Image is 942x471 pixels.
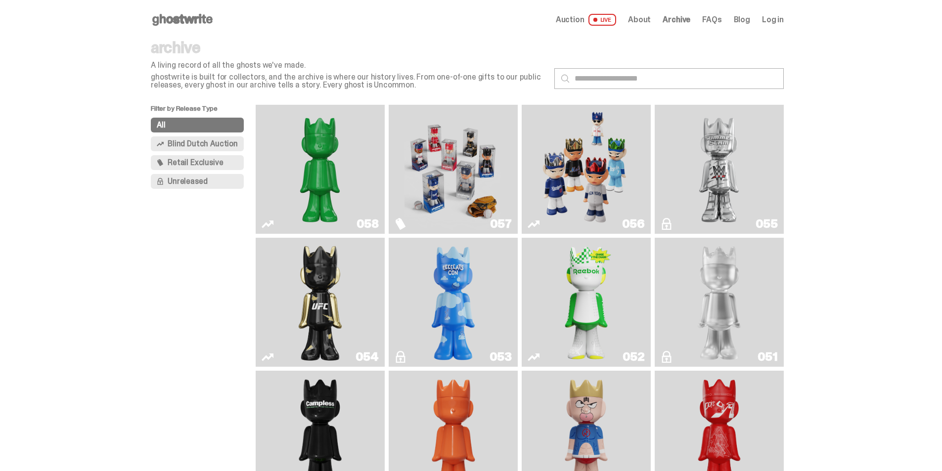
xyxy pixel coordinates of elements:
div: 053 [490,351,512,363]
a: I Was There SummerSlam [661,109,778,230]
a: Game Face (2025) [528,109,645,230]
button: Unreleased [151,174,244,189]
img: Ruby [294,242,347,363]
div: 057 [490,218,512,230]
div: 052 [623,351,645,363]
p: Filter by Release Type [151,105,256,118]
a: LLLoyalty [661,242,778,363]
span: Blind Dutch Auction [168,140,238,148]
a: ghooooost [395,242,512,363]
span: LIVE [588,14,617,26]
a: Archive [663,16,690,24]
img: I Was There SummerSlam [671,109,767,230]
div: 055 [756,218,778,230]
a: Auction LIVE [556,14,616,26]
img: Schrödinger's ghost: Sunday Green [271,109,368,230]
p: archive [151,40,546,55]
a: About [628,16,651,24]
a: Schrödinger's ghost: Sunday Green [262,109,379,230]
a: Log in [762,16,784,24]
img: Game Face (2025) [538,109,634,230]
div: 056 [622,218,645,230]
p: ghostwrite is built for collectors, and the archive is where our history lives. From one-of-one g... [151,73,546,89]
button: All [151,118,244,132]
span: All [157,121,166,129]
p: A living record of all the ghosts we've made. [151,61,546,69]
button: Blind Dutch Auction [151,136,244,151]
a: Court Victory [528,242,645,363]
a: Blog [734,16,750,24]
a: Game Face (2025) [395,109,512,230]
div: 058 [357,218,379,230]
span: Unreleased [168,177,207,185]
a: Ruby [262,242,379,363]
span: Auction [556,16,584,24]
img: LLLoyalty [693,242,746,363]
div: 051 [758,351,778,363]
span: Retail Exclusive [168,159,223,167]
div: 054 [356,351,379,363]
a: FAQs [702,16,721,24]
img: ghooooost [427,242,480,363]
img: Game Face (2025) [404,109,501,230]
button: Retail Exclusive [151,155,244,170]
img: Court Victory [560,242,613,363]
